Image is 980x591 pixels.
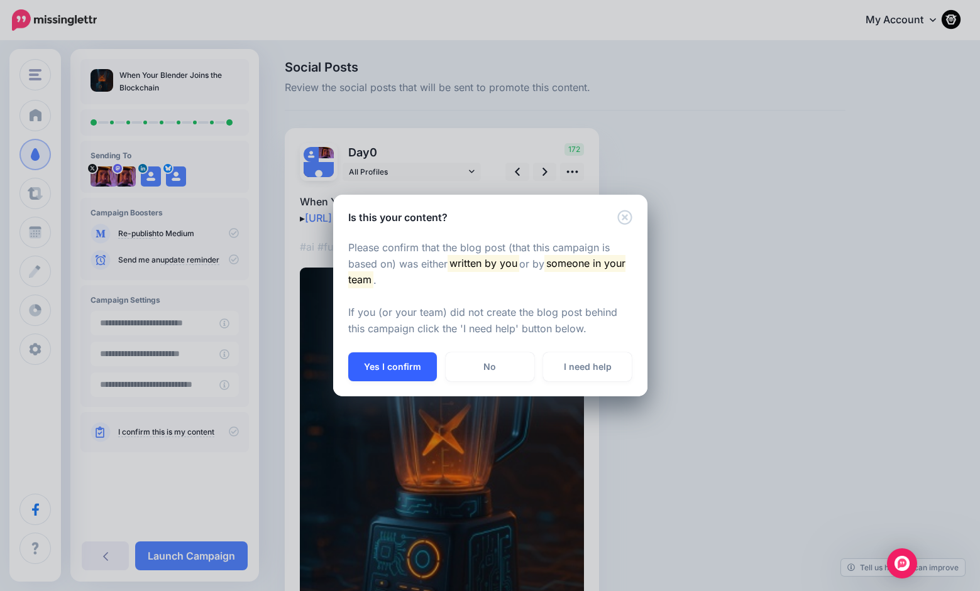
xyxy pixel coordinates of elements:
button: Close [617,210,632,225]
mark: someone in your team [348,255,626,288]
button: Yes I confirm [348,352,437,381]
p: Please confirm that the blog post (that this campaign is based on) was either or by . If you (or ... [348,240,632,338]
a: I need help [543,352,632,381]
a: No [446,352,534,381]
h5: Is this your content? [348,210,448,225]
mark: written by you [448,255,519,271]
div: Open Intercom Messenger [887,548,917,578]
